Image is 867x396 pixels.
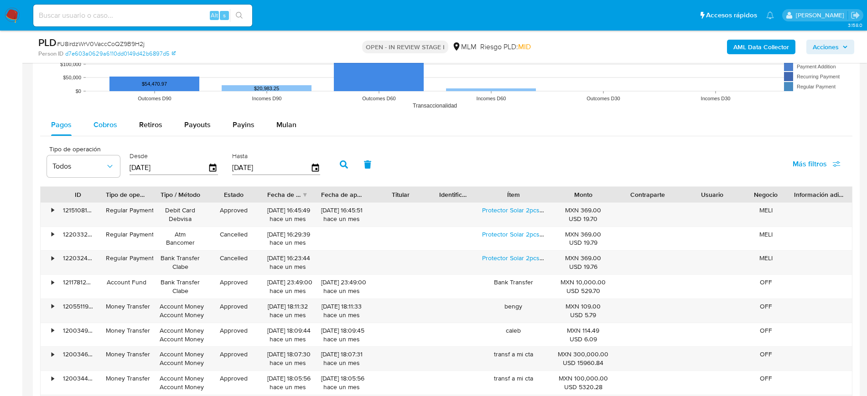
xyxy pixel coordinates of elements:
[766,11,774,19] a: Notificaciones
[813,40,839,54] span: Acciones
[65,50,176,58] a: d7e603a0629a6110dd0149d42b6897d5
[851,10,860,20] a: Salir
[518,41,531,52] span: MID
[806,40,854,54] button: Acciones
[57,39,145,48] span: # U8irdzWrV0VaccCoQZ9B9H2j
[33,10,252,21] input: Buscar usuario o caso...
[362,41,448,53] p: OPEN - IN REVIEW STAGE I
[706,10,757,20] span: Accesos rápidos
[223,11,226,20] span: s
[727,40,795,54] button: AML Data Collector
[38,35,57,50] b: PLD
[796,11,847,20] p: diego.gardunorosas@mercadolibre.com.mx
[480,42,531,52] span: Riesgo PLD:
[452,42,477,52] div: MLM
[211,11,218,20] span: Alt
[38,50,63,58] b: Person ID
[733,40,789,54] b: AML Data Collector
[848,21,862,29] span: 3.158.0
[230,9,249,22] button: search-icon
